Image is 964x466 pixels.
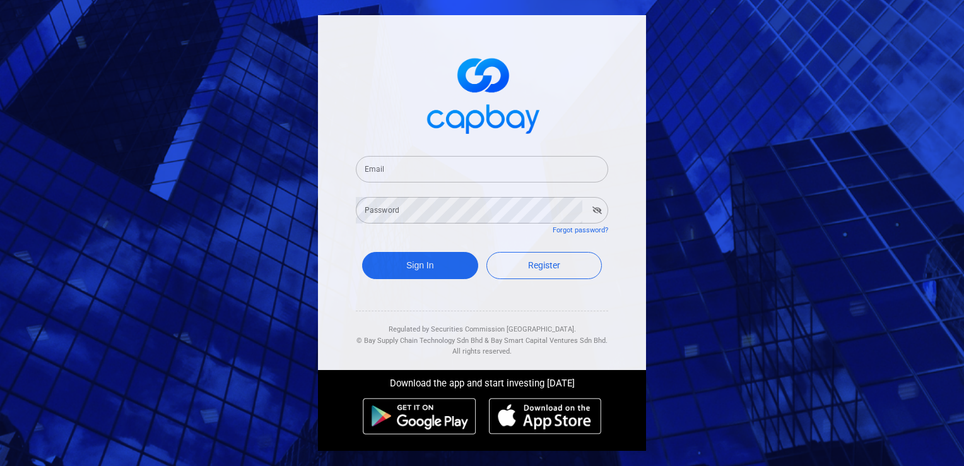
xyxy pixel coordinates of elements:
[528,260,560,270] span: Register
[362,252,478,279] button: Sign In
[553,226,608,234] a: Forgot password?
[491,337,608,345] span: Bay Smart Capital Ventures Sdn Bhd.
[356,311,608,357] div: Regulated by Securities Commission [GEOGRAPHIC_DATA]. & All rights reserved.
[363,398,476,434] img: android
[309,370,655,391] div: Download the app and start investing [DATE]
[419,47,545,141] img: logo
[356,337,483,345] span: © Bay Supply Chain Technology Sdn Bhd
[489,398,601,434] img: ios
[486,252,602,279] a: Register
